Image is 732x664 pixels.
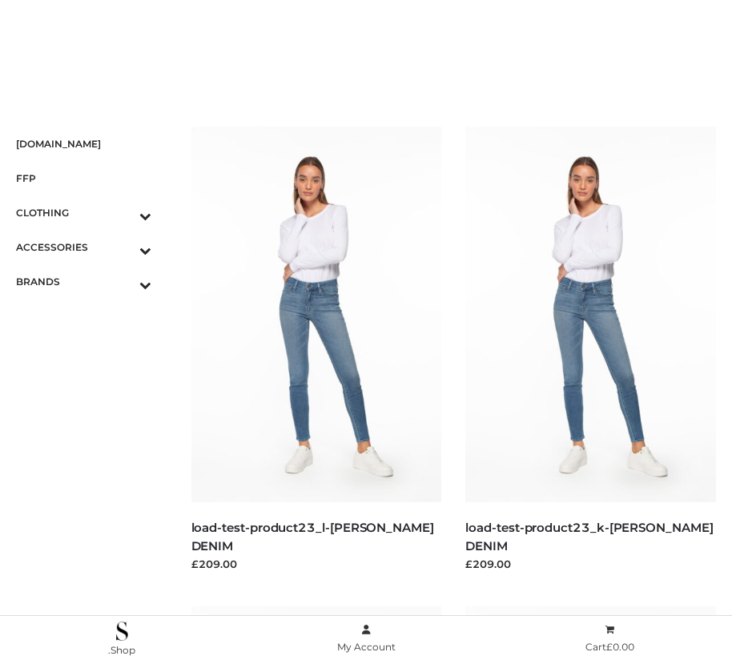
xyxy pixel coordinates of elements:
[95,230,151,264] button: Toggle Submenu
[16,169,151,187] span: FFP
[191,520,434,553] a: load-test-product23_l-[PERSON_NAME] DENIM
[585,641,634,653] span: Cart
[95,195,151,230] button: Toggle Submenu
[16,230,151,264] a: ACCESSORIESToggle Submenu
[95,264,151,299] button: Toggle Submenu
[16,127,151,161] a: [DOMAIN_NAME]
[16,135,151,153] span: [DOMAIN_NAME]
[16,203,151,222] span: CLOTHING
[488,621,732,657] a: Cart£0.00
[244,621,489,657] a: My Account
[16,195,151,230] a: CLOTHINGToggle Submenu
[16,272,151,291] span: BRANDS
[191,556,442,572] div: £209.00
[337,641,396,653] span: My Account
[108,644,135,656] span: .Shop
[465,556,716,572] div: £209.00
[116,622,128,641] img: .Shop
[16,264,151,299] a: BRANDSToggle Submenu
[606,641,613,653] span: £
[16,238,151,256] span: ACCESSORIES
[465,520,713,553] a: load-test-product23_k-[PERSON_NAME] DENIM
[606,641,634,653] bdi: 0.00
[16,161,151,195] a: FFP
